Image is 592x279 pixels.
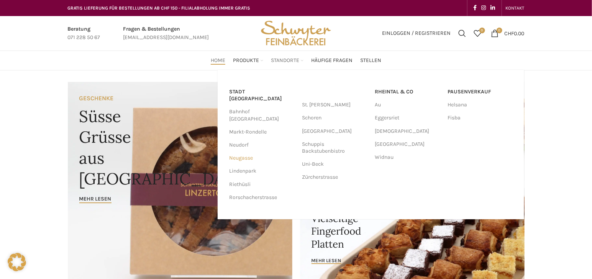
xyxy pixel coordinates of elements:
a: Neugasse [229,152,294,165]
a: Zürcherstrasse [302,171,367,184]
a: Riethüsli [229,178,294,191]
a: Rorschacherstrasse [229,191,294,204]
a: Uni-Beck [302,158,367,171]
a: Bahnhof [GEOGRAPHIC_DATA] [229,105,294,125]
a: Site logo [258,29,333,36]
bdi: 0.00 [505,30,525,36]
a: RHEINTAL & CO [375,85,440,98]
span: KONTAKT [506,5,525,11]
a: Infobox link [123,25,209,42]
span: Stellen [360,57,381,64]
a: Eggersriet [375,111,440,124]
a: Schoren [302,111,367,124]
a: Facebook social link [471,3,479,13]
a: [GEOGRAPHIC_DATA] [375,138,440,151]
a: Neudorf [229,139,294,152]
a: Produkte [233,53,263,68]
a: Standorte [271,53,303,68]
span: 0 [497,28,502,33]
a: 0 [470,26,485,41]
a: Home [211,53,225,68]
span: Standorte [271,57,299,64]
a: St. [PERSON_NAME] [302,98,367,111]
a: KONTAKT [506,0,525,16]
a: Fisba [448,111,513,124]
a: Pausenverkauf [448,85,513,98]
a: Schuppis Backstubenbistro [302,138,367,158]
a: Instagram social link [479,3,489,13]
div: Meine Wunschliste [470,26,485,41]
a: 0 CHF0.00 [487,26,528,41]
a: Stadt [GEOGRAPHIC_DATA] [229,85,294,105]
a: Linkedin social link [489,3,498,13]
span: Produkte [233,57,259,64]
a: Widnau [375,151,440,164]
img: Bäckerei Schwyter [258,16,333,51]
a: Au [375,98,440,111]
div: Secondary navigation [502,0,528,16]
a: Stellen [360,53,381,68]
a: [GEOGRAPHIC_DATA] [302,125,367,138]
a: Lindenpark [229,165,294,178]
span: Häufige Fragen [311,57,353,64]
a: Helsana [448,98,513,111]
a: Infobox link [68,25,100,42]
span: Home [211,57,225,64]
span: Einloggen / Registrieren [382,31,451,36]
a: Suchen [455,26,470,41]
a: Markt-Rondelle [229,126,294,139]
span: 0 [479,28,485,33]
div: Main navigation [64,53,528,68]
span: CHF [505,30,514,36]
a: Häufige Fragen [311,53,353,68]
span: GRATIS LIEFERUNG FÜR BESTELLUNGEN AB CHF 150 - FILIALABHOLUNG IMMER GRATIS [68,5,251,11]
a: Einloggen / Registrieren [379,26,455,41]
a: [DEMOGRAPHIC_DATA] [375,125,440,138]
